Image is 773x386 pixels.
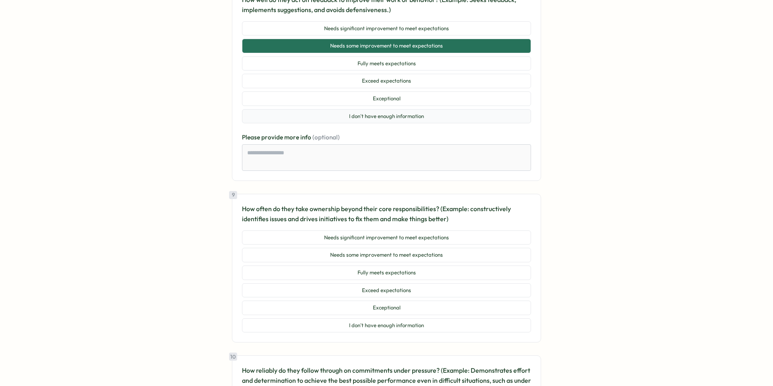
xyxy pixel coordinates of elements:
[242,39,531,53] button: Needs some improvement to meet expectations
[312,133,340,141] span: (optional)
[242,266,531,280] button: Fully meets expectations
[242,283,531,298] button: Exceed expectations
[229,191,237,199] div: 9
[242,56,531,71] button: Fully meets expectations
[242,109,531,124] button: I don't have enough information
[261,133,284,141] span: provide
[242,133,261,141] span: Please
[242,248,531,262] button: Needs some improvement to meet expectations
[284,133,300,141] span: more
[300,133,312,141] span: info
[242,74,531,88] button: Exceed expectations
[242,230,531,245] button: Needs significant improvement to meet expectations
[229,353,237,361] div: 10
[242,21,531,36] button: Needs significant improvement to meet expectations
[242,204,531,224] p: How often do they take ownership beyond their core responsibilities? (Example: constructively ide...
[242,301,531,315] button: Exceptional
[242,318,531,333] button: I don't have enough information
[242,91,531,106] button: Exceptional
